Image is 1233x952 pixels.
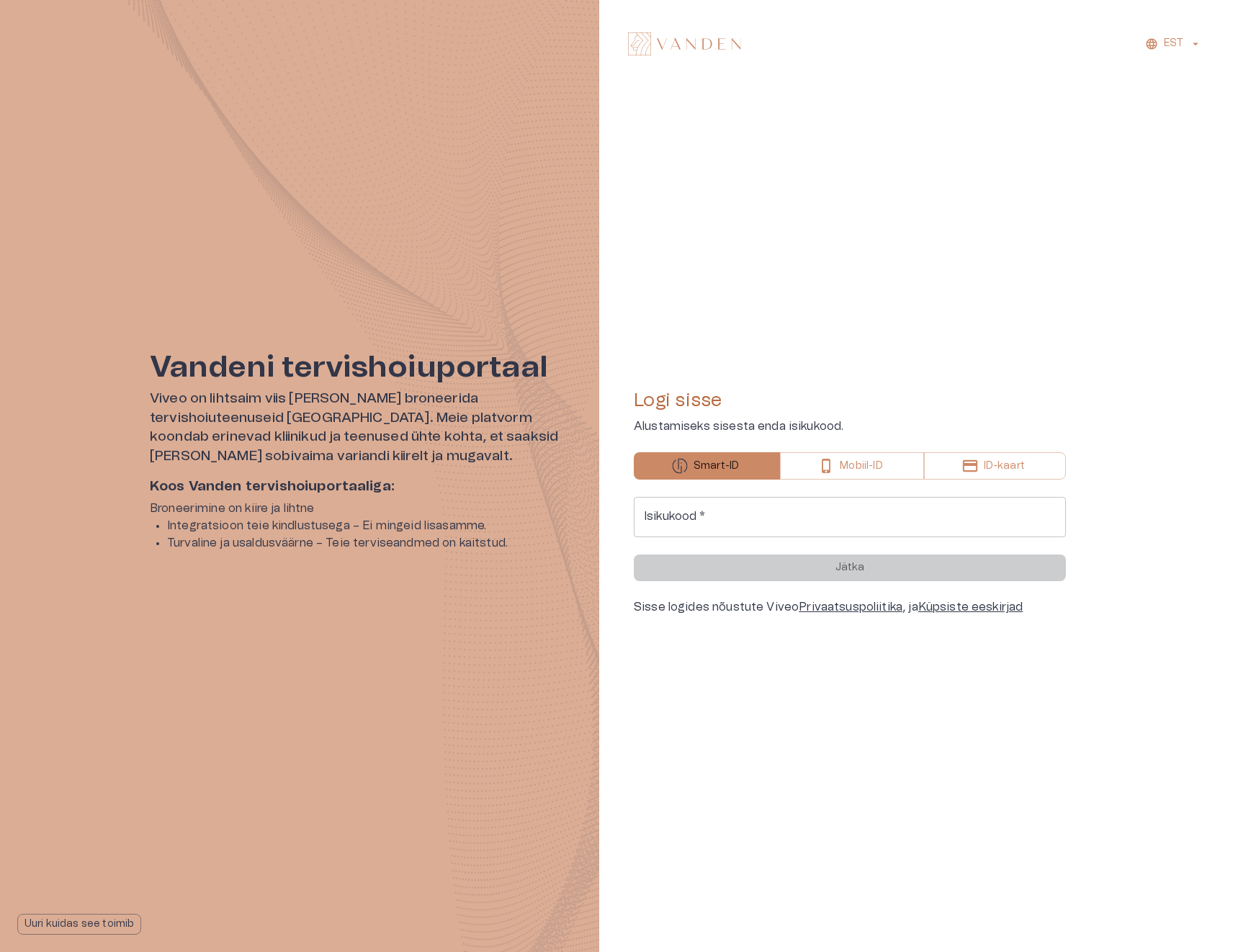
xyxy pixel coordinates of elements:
[17,914,141,935] button: Uuri kuidas see toimib
[1164,36,1183,51] p: EST
[634,452,780,480] button: Smart-ID
[840,459,882,474] p: Mobiil-ID
[634,418,1066,435] p: Alustamiseks sisesta enda isikukood.
[1143,33,1204,54] button: EST
[918,601,1023,613] a: Küpsiste eeskirjad
[924,452,1066,480] button: ID-kaart
[24,917,134,932] p: Uuri kuidas see toimib
[634,598,1066,616] div: Sisse logides nõustute Viveo , ja
[628,32,741,55] img: Vanden logo
[780,452,923,480] button: Mobiil-ID
[799,601,902,613] a: Privaatsuspoliitika
[1121,886,1233,927] iframe: Help widget launcher
[694,459,739,474] p: Smart-ID
[634,389,1066,412] h4: Logi sisse
[984,459,1025,474] p: ID-kaart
